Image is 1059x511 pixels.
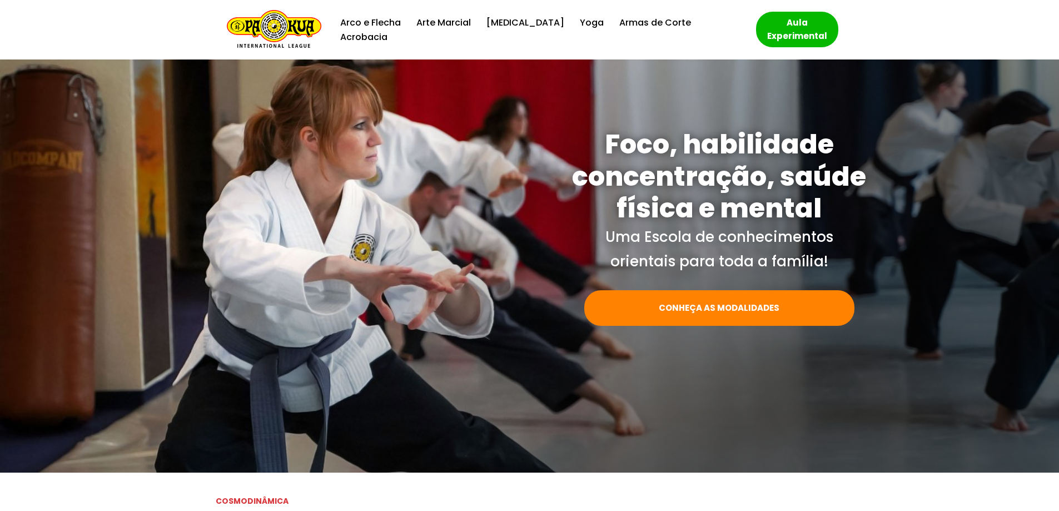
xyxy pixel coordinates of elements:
[756,12,838,47] a: Aula Experimental
[539,128,901,225] h1: Foco, habilidade concentração, saúde física e mental
[416,15,471,30] a: Arte Marcial
[221,10,321,49] a: Escola de Conhecimentos Orientais Pa-Kua Uma escola para toda família
[338,15,739,44] div: Menu primário
[216,495,289,507] strong: COSMODINÂMICA
[486,15,564,30] a: [MEDICAL_DATA]
[584,290,854,326] a: CONHEÇA AS MODALIDADES
[619,15,691,30] a: Armas de Corte
[580,15,604,30] a: Yoga
[340,29,387,44] a: Acrobacia
[340,15,401,30] a: Arco e Flecha
[539,225,901,274] p: Uma Escola de conhecimentos orientais para toda a família!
